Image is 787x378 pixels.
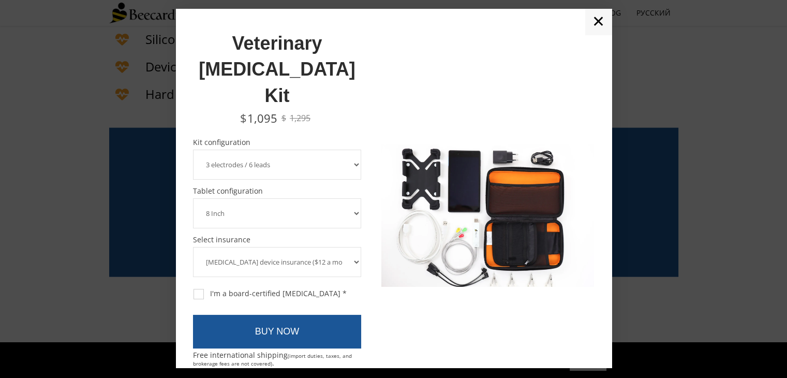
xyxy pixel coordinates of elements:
[193,236,362,243] span: Select insurance
[199,33,355,106] span: Veterinary [MEDICAL_DATA] Kit
[193,139,362,146] span: Kit configuration
[290,112,310,124] span: 1,295
[193,350,352,368] span: Free international shipping .
[193,352,352,367] span: (import duties, taxes, and brokerage fees are not covered)
[281,112,286,124] span: $
[193,198,362,228] select: Tablet configuration
[194,289,347,298] div: I'm a board-certified [MEDICAL_DATA] *
[247,110,277,126] span: 1,095
[193,187,362,195] span: Tablet configuration
[193,150,362,180] select: Kit configuration
[193,247,362,277] select: Select insurance
[193,315,362,349] a: BUY NOW
[240,110,247,126] span: $
[585,9,612,35] a: ✕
